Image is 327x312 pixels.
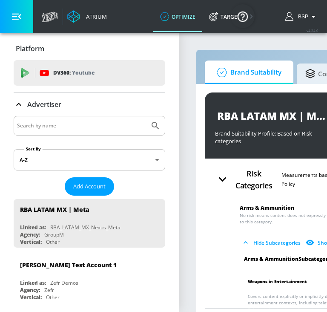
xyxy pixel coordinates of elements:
span: Weapons in Entertainment [248,277,307,293]
div: Zefr [44,286,54,294]
div: Linked as: [20,224,46,231]
span: v 4.24.0 [307,28,318,33]
p: Youtube [72,68,95,77]
div: [PERSON_NAME] Test Account 1 [20,261,117,269]
p: DV360: [53,68,95,78]
div: RBA_LATAM_MX_Nexus_Meta [50,224,120,231]
div: Atrium [83,13,107,20]
div: [PERSON_NAME] Test Account 1Linked as:Zefr DemosAgency:ZefrVertical:Other [14,254,165,303]
div: Other [46,238,60,246]
div: Advertiser [14,92,165,116]
h4: Risk Categories [230,168,278,191]
div: Agency: [20,286,40,294]
a: Atrium [67,10,107,23]
p: Platform [16,44,44,53]
div: RBA LATAM MX | MetaLinked as:RBA_LATAM_MX_Nexus_MetaAgency:GroupMVertical:Other [14,199,165,248]
div: Linked as: [20,279,46,286]
div: GroupM [44,231,64,238]
button: Hide Subcategories [240,236,304,250]
div: Vertical: [20,294,42,301]
div: Other [46,294,60,301]
div: RBA LATAM MX | Meta [20,205,89,214]
span: Brand Suitability [213,62,281,83]
label: Sort By [24,146,43,152]
div: Vertical: [20,238,42,246]
span: Arms & Ammunition [240,204,294,211]
button: Risk Categories [212,165,281,194]
button: Add Account [65,177,114,196]
span: Add Account [73,182,106,191]
input: Search by name [17,120,146,131]
button: BSP [285,12,318,22]
div: Platform [14,37,165,61]
button: Open Resource Center [231,4,255,28]
div: Zefr Demos [50,279,78,286]
a: optimize [153,1,202,32]
div: DV360: Youtube [14,60,165,86]
div: A-Z [14,149,165,170]
div: Agency: [20,231,40,238]
p: Advertiser [27,100,61,109]
span: login as: bsp_linking@zefr.com [295,14,308,20]
a: Target [202,1,247,32]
